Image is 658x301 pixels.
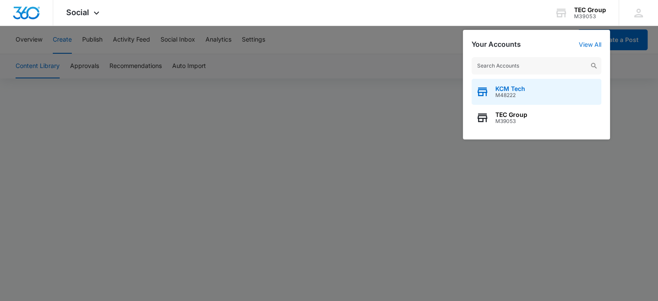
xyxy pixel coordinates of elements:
span: Social [66,8,89,17]
span: M48222 [495,92,525,98]
button: TEC GroupM39053 [472,105,601,131]
div: account id [574,13,606,19]
button: KCM TechM48222 [472,79,601,105]
div: account name [574,6,606,13]
h2: Your Accounts [472,40,521,49]
input: Search Accounts [472,57,601,74]
span: TEC Group [495,111,527,118]
span: M39053 [495,118,527,124]
span: KCM Tech [495,85,525,92]
a: View All [579,41,601,48]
